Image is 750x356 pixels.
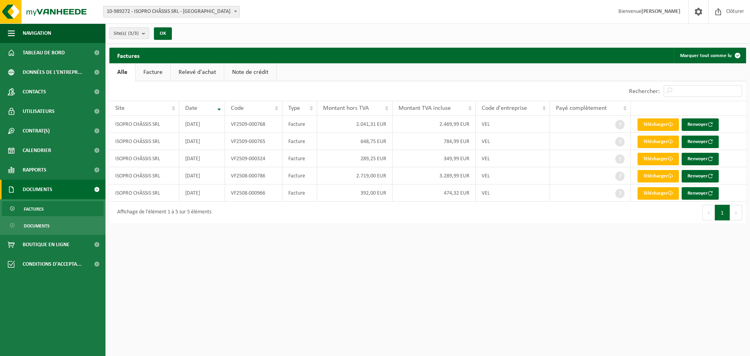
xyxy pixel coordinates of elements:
span: Utilisateurs [23,102,55,121]
td: ISOPRO CHÂSSIS SRL [109,150,179,167]
button: Renvoyer [682,153,719,165]
td: 474,32 EUR [393,184,476,202]
td: Facture [282,116,317,133]
span: Code d'entreprise [482,105,527,111]
button: Renvoyer [682,118,719,131]
a: Note de crédit [224,63,276,81]
td: 2.041,31 EUR [317,116,393,133]
td: VF2509-000324 [225,150,282,167]
a: Alle [109,63,135,81]
strong: [PERSON_NAME] [641,9,680,14]
span: Payé complètement [556,105,607,111]
span: Calendrier [23,141,51,160]
h2: Factures [109,48,147,63]
a: Relevé d'achat [171,63,224,81]
td: 2.469,99 EUR [393,116,476,133]
td: Facture [282,150,317,167]
td: ISOPRO CHÂSSIS SRL [109,133,179,150]
span: Date [185,105,197,111]
span: Contacts [23,82,46,102]
button: Site(s)(3/3) [109,27,149,39]
button: Renvoyer [682,170,719,182]
count: (3/3) [128,31,139,36]
a: Télécharger [637,136,679,148]
button: 1 [715,205,730,220]
span: Code [231,105,244,111]
span: 10-989272 - ISOPRO CHÂSSIS SRL - MONT-SUR-MARCHIENNE [104,6,239,17]
td: 289,25 EUR [317,150,393,167]
div: Affichage de l'élément 1 à 5 sur 5 éléments [113,206,211,220]
button: Previous [702,205,715,220]
td: 392,00 EUR [317,184,393,202]
td: VEL [476,167,550,184]
label: Rechercher: [629,88,660,95]
span: Site(s) [114,28,139,39]
span: Boutique en ligne [23,235,70,254]
td: 648,75 EUR [317,133,393,150]
button: Renvoyer [682,136,719,148]
a: Télécharger [637,153,679,165]
span: Navigation [23,23,51,43]
a: Télécharger [637,118,679,131]
td: [DATE] [179,184,225,202]
td: VEL [476,116,550,133]
span: Montant TVA incluse [398,105,451,111]
button: Next [730,205,742,220]
td: Facture [282,184,317,202]
span: 10-989272 - ISOPRO CHÂSSIS SRL - MONT-SUR-MARCHIENNE [103,6,240,18]
span: Site [115,105,125,111]
td: VEL [476,184,550,202]
span: Contrat(s) [23,121,50,141]
span: Type [288,105,300,111]
td: VEL [476,133,550,150]
span: Factures [24,202,44,216]
td: VF2509-000765 [225,133,282,150]
span: Rapports [23,160,46,180]
button: Renvoyer [682,187,719,200]
td: VF2509-000768 [225,116,282,133]
span: Documents [23,180,52,199]
span: Documents [24,218,50,233]
a: Télécharger [637,170,679,182]
span: Conditions d'accepta... [23,254,82,274]
td: Facture [282,133,317,150]
td: [DATE] [179,133,225,150]
a: Factures [2,201,104,216]
a: Télécharger [637,187,679,200]
td: VF2508-000966 [225,184,282,202]
td: 3.289,99 EUR [393,167,476,184]
td: ISOPRO CHÂSSIS SRL [109,184,179,202]
td: 2.719,00 EUR [317,167,393,184]
td: [DATE] [179,150,225,167]
a: Facture [136,63,170,81]
td: 784,99 EUR [393,133,476,150]
td: VEL [476,150,550,167]
button: Marquer tout comme lu [674,48,745,63]
a: Documents [2,218,104,233]
td: VF2508-000786 [225,167,282,184]
td: ISOPRO CHÂSSIS SRL [109,116,179,133]
td: ISOPRO CHÂSSIS SRL [109,167,179,184]
span: Données de l'entrepr... [23,63,82,82]
span: Montant hors TVA [323,105,369,111]
td: 349,99 EUR [393,150,476,167]
td: [DATE] [179,116,225,133]
span: Tableau de bord [23,43,65,63]
td: [DATE] [179,167,225,184]
button: OK [154,27,172,40]
td: Facture [282,167,317,184]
